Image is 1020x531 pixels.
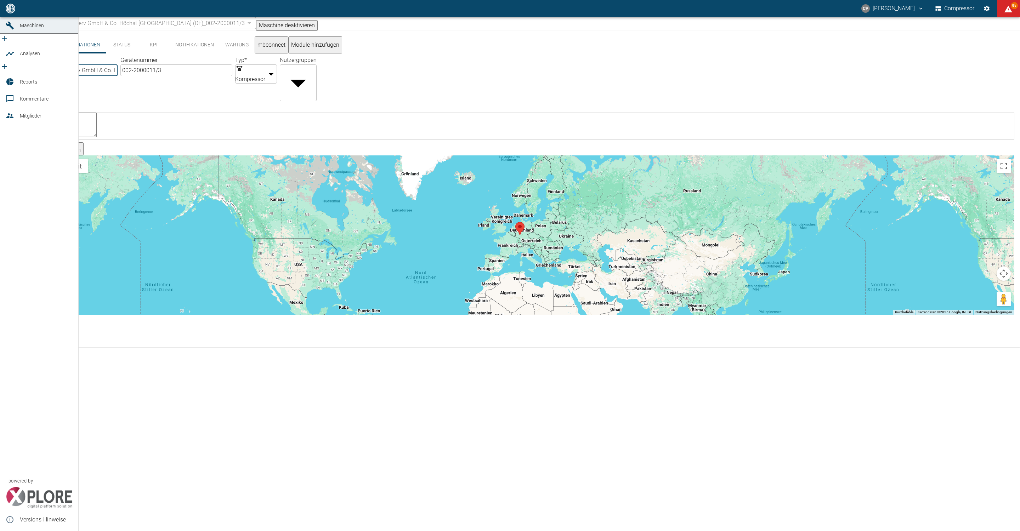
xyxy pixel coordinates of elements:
[1011,2,1018,9] span: 85
[980,2,993,15] button: Einstellungen
[20,79,37,85] span: Reports
[106,36,138,53] button: Status
[288,36,342,53] button: Module hinzufügen
[280,57,317,63] label: Nutzergruppen
[20,515,73,524] span: Versions-Hinweise
[170,36,220,53] button: Notifikationen
[22,19,245,27] a: 20.00011/3_Infraserv GmbH & Co. Höchst [GEOGRAPHIC_DATA] (DE)_002-2000011/3
[860,2,925,15] button: christoph.palm@neuman-esser.com
[220,36,255,53] button: Wartung
[235,75,265,84] span: Kompressor
[256,20,318,31] button: Maschine deaktivieren
[861,4,870,13] div: CP
[235,57,247,63] label: Typ *
[20,113,41,119] span: Mitglieder
[5,4,16,13] img: logo
[33,19,245,27] span: 20.00011/3_Infraserv GmbH & Co. Höchst [GEOGRAPHIC_DATA] (DE)_002-2000011/3
[138,36,170,53] button: KPI
[20,51,40,56] span: Analysen
[6,487,73,508] img: Xplore Logo
[934,2,976,15] button: Compressor
[255,36,288,53] button: mbconnect
[120,64,232,76] input: Gerätenummer
[20,23,44,28] span: Maschinen
[20,96,49,102] span: Kommentare
[8,478,33,484] span: powered by
[120,57,158,63] label: Gerätenummer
